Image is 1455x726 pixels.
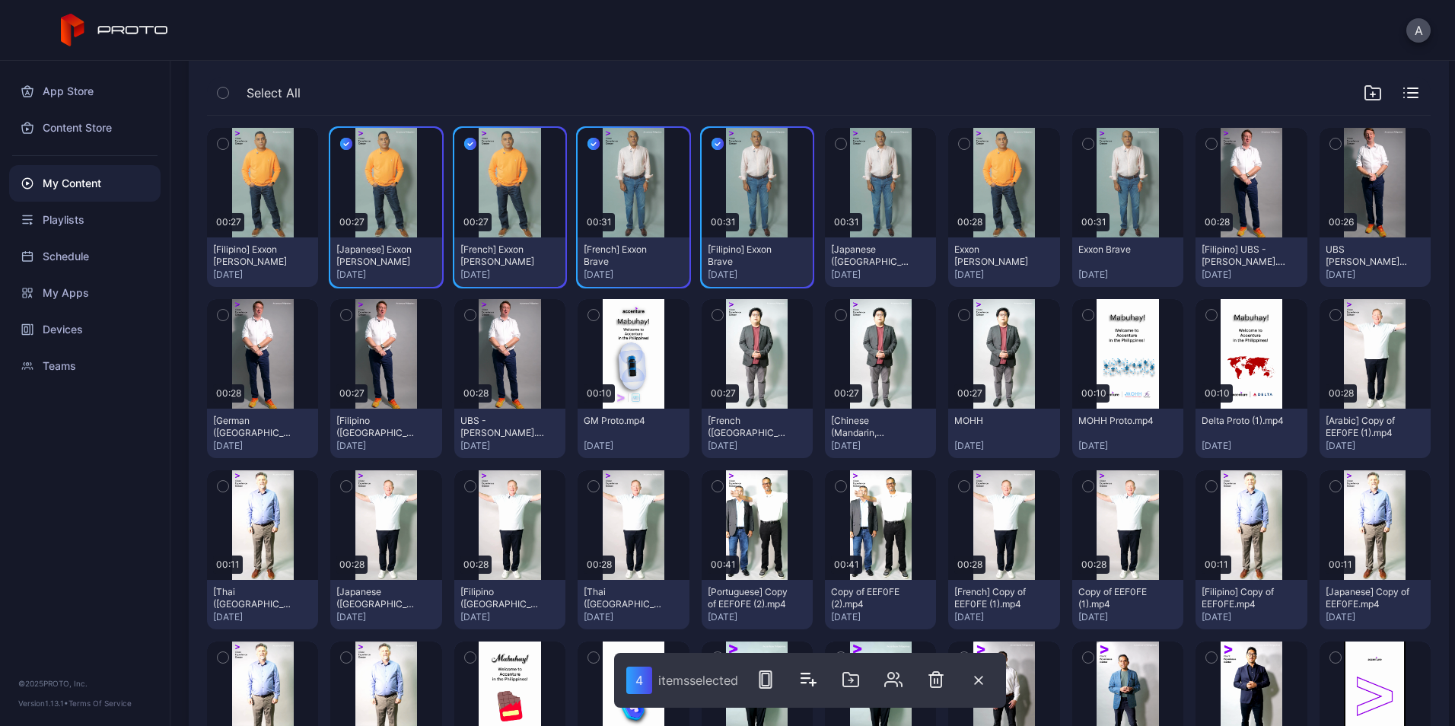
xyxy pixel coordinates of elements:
[831,611,930,623] div: [DATE]
[68,699,132,708] a: Terms Of Service
[207,409,318,458] button: [German ([GEOGRAPHIC_DATA])] UBS - [PERSON_NAME].mp4[DATE]
[336,586,420,610] div: [Japanese (Japan)] Copy of EEF0FE (1).mp4
[330,409,441,458] button: [Filipino ([GEOGRAPHIC_DATA])] UBS - [PERSON_NAME].mp4[DATE]
[336,440,435,452] div: [DATE]
[9,202,161,238] a: Playlists
[460,611,559,623] div: [DATE]
[9,238,161,275] a: Schedule
[1326,440,1425,452] div: [DATE]
[207,580,318,629] button: [Thai ([GEOGRAPHIC_DATA])] Copy of EEF0FE.mp4[DATE]
[584,440,683,452] div: [DATE]
[626,667,652,694] div: 4
[9,110,161,146] a: Content Store
[1078,611,1177,623] div: [DATE]
[702,409,813,458] button: [French ([GEOGRAPHIC_DATA])] MOHH[DATE]
[1196,237,1307,287] button: [Filipino] UBS - [PERSON_NAME].mp4[DATE]
[948,580,1059,629] button: [French] Copy of EEF0FE (1).mp4[DATE]
[1078,586,1162,610] div: Copy of EEF0FE (1).mp4
[584,586,667,610] div: [Thai (Thailand)] Copy of EEF0FE (1).mp4
[460,586,544,610] div: [Filipino (Philippines)] Copy of EEF0FE (1).mp4
[460,415,544,439] div: UBS - Ryan.mp4
[454,237,565,287] button: [French] Exxon [PERSON_NAME][DATE]
[1326,415,1409,439] div: [Arabic] Copy of EEF0FE (1).mp4
[708,440,807,452] div: [DATE]
[578,409,689,458] button: GM Proto.mp4[DATE]
[702,237,813,287] button: [Filipino] Exxon Brave[DATE]
[336,244,420,268] div: [Japanese] Exxon Arnab
[1320,237,1431,287] button: UBS [PERSON_NAME] v2.mp4[DATE]
[948,237,1059,287] button: Exxon [PERSON_NAME][DATE]
[336,611,435,623] div: [DATE]
[708,244,791,268] div: [Filipino] Exxon Brave
[708,269,807,281] div: [DATE]
[18,699,68,708] span: Version 1.13.1 •
[1406,18,1431,43] button: A
[1202,586,1285,610] div: [Filipino] Copy of EEF0FE.mp4
[213,440,312,452] div: [DATE]
[460,269,559,281] div: [DATE]
[658,673,738,688] div: item s selected
[948,409,1059,458] button: MOHH[DATE]
[1202,415,1285,427] div: Delta Proto (1).mp4
[1078,440,1177,452] div: [DATE]
[9,73,161,110] a: App Store
[336,415,420,439] div: [Filipino (Philippines)] UBS - Ryan.mp4
[1320,409,1431,458] button: [Arabic] Copy of EEF0FE (1).mp4[DATE]
[1078,269,1177,281] div: [DATE]
[9,275,161,311] a: My Apps
[825,580,936,629] button: Copy of EEF0FE (2).mp4[DATE]
[207,237,318,287] button: [Filipino] Exxon [PERSON_NAME][DATE]
[954,440,1053,452] div: [DATE]
[831,440,930,452] div: [DATE]
[18,677,151,689] div: © 2025 PROTO, Inc.
[578,237,689,287] button: [French] Exxon Brave[DATE]
[336,269,435,281] div: [DATE]
[954,244,1038,268] div: Exxon Arnab
[330,580,441,629] button: [Japanese ([GEOGRAPHIC_DATA])] Copy of EEF0FE (1).mp4[DATE]
[578,580,689,629] button: [Thai ([GEOGRAPHIC_DATA])] Copy of EEF0FE (1).mp4[DATE]
[954,415,1038,427] div: MOHH
[213,611,312,623] div: [DATE]
[708,611,807,623] div: [DATE]
[9,348,161,384] a: Teams
[1078,244,1162,256] div: Exxon Brave
[454,580,565,629] button: [Filipino ([GEOGRAPHIC_DATA])] Copy of EEF0FE (1).mp4[DATE]
[831,244,915,268] div: [Japanese (Japan)]Exxon Brave
[9,165,161,202] a: My Content
[831,415,915,439] div: [Chinese (Mandarin, Simplified)] MOHH
[708,586,791,610] div: [Portuguese] Copy of EEF0FE (2).mp4
[831,269,930,281] div: [DATE]
[1072,580,1183,629] button: Copy of EEF0FE (1).mp4[DATE]
[1196,409,1307,458] button: Delta Proto (1).mp4[DATE]
[1202,244,1285,268] div: [Filipino] UBS - Ryan.mp4
[708,415,791,439] div: [French (France)] MOHH
[1202,440,1301,452] div: [DATE]
[213,269,312,281] div: [DATE]
[454,409,565,458] button: UBS - [PERSON_NAME].mp4[DATE]
[330,237,441,287] button: [Japanese] Exxon [PERSON_NAME][DATE]
[1326,611,1425,623] div: [DATE]
[1320,580,1431,629] button: [Japanese] Copy of EEF0FE.mp4[DATE]
[1078,415,1162,427] div: MOHH Proto.mp4
[584,415,667,427] div: GM Proto.mp4
[584,244,667,268] div: [French] Exxon Brave
[9,311,161,348] a: Devices
[213,415,297,439] div: [German (Germany)] UBS - Ryan.mp4
[1326,244,1409,268] div: UBS Ryan v2.mp4
[460,244,544,268] div: [French] Exxon Arnab
[1072,409,1183,458] button: MOHH Proto.mp4[DATE]
[213,586,297,610] div: [Thai (Thailand)] Copy of EEF0FE.mp4
[584,269,683,281] div: [DATE]
[954,586,1038,610] div: [French] Copy of EEF0FE (1).mp4
[1196,580,1307,629] button: [Filipino] Copy of EEF0FE.mp4[DATE]
[247,84,301,102] span: Select All
[831,586,915,610] div: Copy of EEF0FE (2).mp4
